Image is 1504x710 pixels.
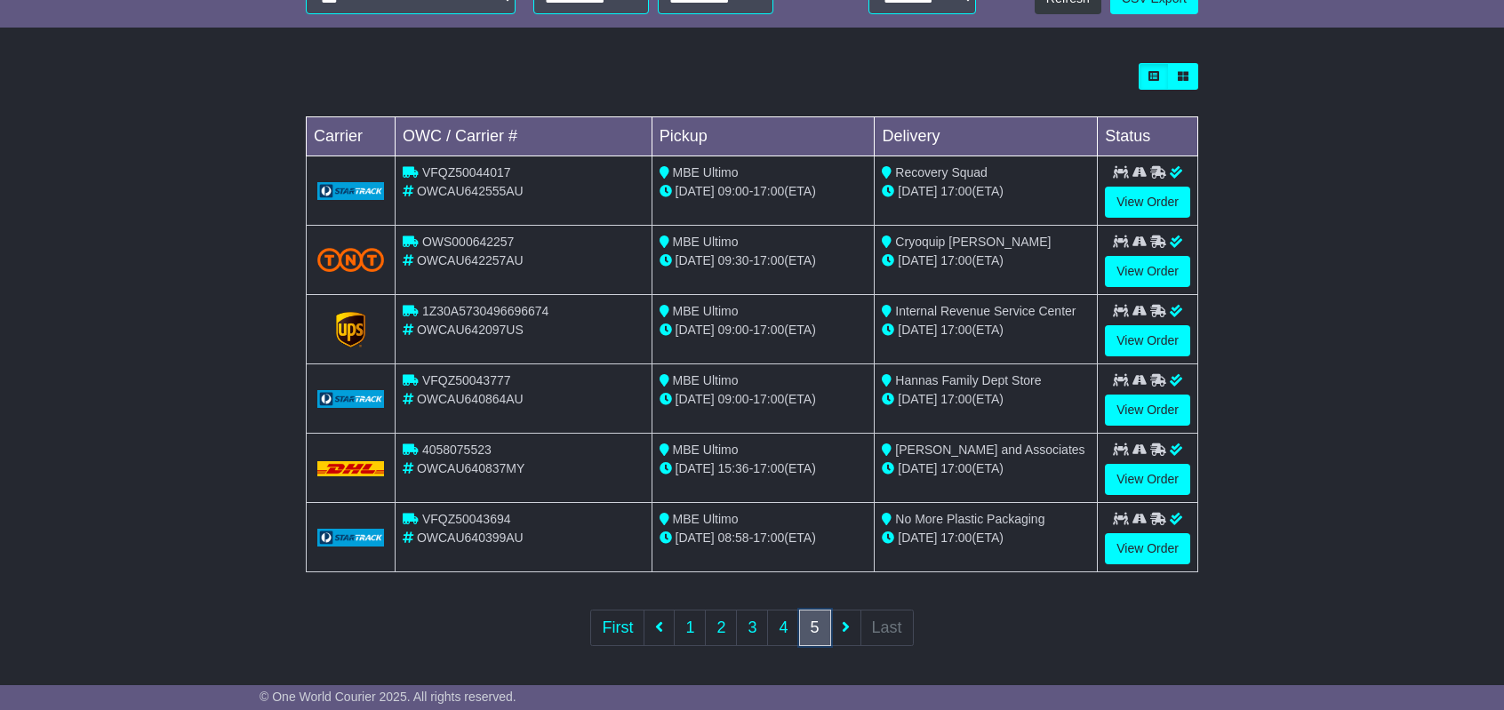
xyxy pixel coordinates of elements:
div: - (ETA) [660,459,868,478]
a: 2 [705,610,737,646]
span: 17:00 [940,253,972,267]
div: - (ETA) [660,529,868,547]
span: Hannas Family Dept Store [895,373,1041,387]
span: Recovery Squad [895,165,988,179]
span: MBE Ultimo [673,443,739,457]
img: GetCarrierServiceLogo [336,312,366,347]
span: OWCAU640837MY [417,461,524,475]
span: MBE Ultimo [673,304,739,318]
span: OWCAU640864AU [417,392,524,406]
img: DHL.png [317,461,384,475]
a: 5 [799,610,831,646]
span: MBE Ultimo [673,373,739,387]
span: 08:58 [718,531,749,545]
span: [DATE] [898,323,937,337]
span: 17:00 [753,253,784,267]
div: (ETA) [882,321,1090,339]
a: 4 [767,610,799,646]
span: OWCAU642555AU [417,184,524,198]
img: GetCarrierServiceLogo [317,390,384,408]
span: [DATE] [676,531,715,545]
span: 17:00 [753,392,784,406]
a: View Order [1105,187,1190,218]
span: [DATE] [676,461,715,475]
div: - (ETA) [660,251,868,270]
td: Carrier [307,117,396,156]
td: Status [1098,117,1198,156]
img: GetCarrierServiceLogo [317,529,384,546]
div: - (ETA) [660,321,868,339]
div: - (ETA) [660,182,868,201]
span: 09:00 [718,323,749,337]
span: [DATE] [676,253,715,267]
span: 17:00 [753,461,784,475]
div: (ETA) [882,459,1090,478]
span: 09:00 [718,184,749,198]
span: No More Plastic Packaging [895,512,1044,526]
span: 17:00 [753,184,784,198]
img: GetCarrierServiceLogo [317,182,384,200]
img: TNT_Domestic.png [317,248,384,272]
span: [DATE] [676,323,715,337]
span: [DATE] [898,531,937,545]
span: 15:36 [718,461,749,475]
span: [PERSON_NAME] and Associates [895,443,1084,457]
a: View Order [1105,395,1190,426]
span: 17:00 [940,323,972,337]
span: 17:00 [940,461,972,475]
a: First [590,610,644,646]
span: [DATE] [898,392,937,406]
div: (ETA) [882,182,1090,201]
a: View Order [1105,533,1190,564]
span: MBE Ultimo [673,165,739,179]
span: Cryoquip [PERSON_NAME] [895,235,1051,249]
span: 09:00 [718,392,749,406]
a: 3 [736,610,768,646]
span: © One World Courier 2025. All rights reserved. [260,690,516,704]
span: OWS000642257 [422,235,515,249]
span: 17:00 [753,323,784,337]
span: Internal Revenue Service Center [895,304,1076,318]
td: OWC / Carrier # [396,117,652,156]
span: VFQZ50043694 [422,512,511,526]
span: VFQZ50044017 [422,165,511,179]
a: View Order [1105,256,1190,287]
div: (ETA) [882,529,1090,547]
a: View Order [1105,325,1190,356]
span: 1Z30A5730496696674 [422,304,548,318]
span: [DATE] [898,461,937,475]
span: OWCAU642097US [417,323,524,337]
span: [DATE] [676,392,715,406]
span: 17:00 [940,531,972,545]
span: [DATE] [676,184,715,198]
span: 09:30 [718,253,749,267]
span: [DATE] [898,253,937,267]
span: 4058075523 [422,443,492,457]
td: Delivery [875,117,1098,156]
td: Pickup [652,117,875,156]
span: [DATE] [898,184,937,198]
a: View Order [1105,464,1190,495]
span: 17:00 [753,531,784,545]
span: OWCAU640399AU [417,531,524,545]
span: MBE Ultimo [673,512,739,526]
div: - (ETA) [660,390,868,409]
div: (ETA) [882,390,1090,409]
span: VFQZ50043777 [422,373,511,387]
div: (ETA) [882,251,1090,270]
span: MBE Ultimo [673,235,739,249]
span: 17:00 [940,392,972,406]
a: 1 [674,610,706,646]
span: 17:00 [940,184,972,198]
span: OWCAU642257AU [417,253,524,267]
